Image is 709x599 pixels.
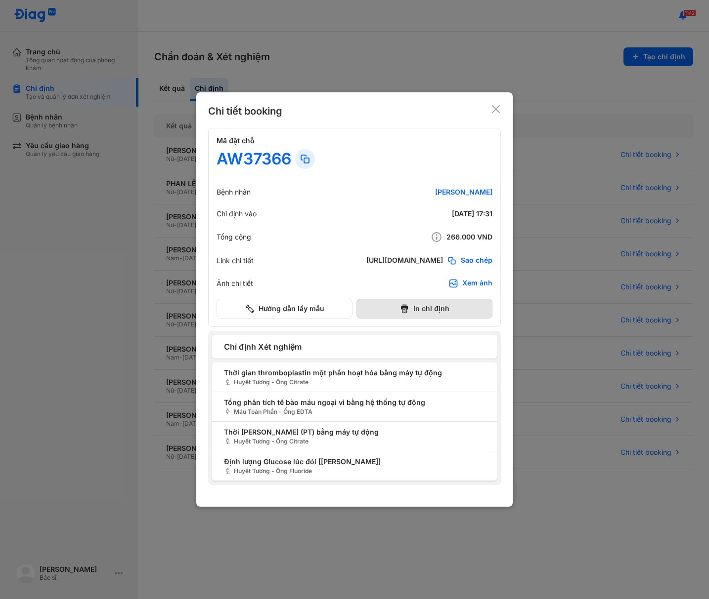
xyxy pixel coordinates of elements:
[217,149,291,169] div: AW37366
[217,279,253,288] div: Ảnh chi tiết
[224,467,485,476] span: Huyết Tương - Ống Fluoride
[374,231,492,243] div: 266.000 VND
[217,188,251,197] div: Bệnh nhân
[217,256,254,265] div: Link chi tiết
[374,188,492,197] div: [PERSON_NAME]
[224,437,485,446] span: Huyết Tương - Ống Citrate
[224,378,485,387] span: Huyết Tương - Ống Citrate
[356,299,492,319] button: In chỉ định
[374,209,492,218] div: [DATE] 17:31
[217,299,353,319] button: Hướng dẫn lấy mẫu
[224,407,485,416] span: Máu Toàn Phần - Ống EDTA
[462,279,492,288] div: Xem ảnh
[217,209,257,218] div: Chỉ định vào
[224,367,485,378] span: Thời gian thromboplastin một phần hoạt hóa bằng máy tự động
[217,233,251,241] div: Tổng cộng
[366,256,443,266] div: [URL][DOMAIN_NAME]
[224,456,485,467] span: Định lượng Glucose lúc đói [[PERSON_NAME]]
[217,136,492,145] h4: Mã đặt chỗ
[224,397,485,407] span: Tổng phân tích tế bào máu ngoại vi bằng hệ thống tự động
[224,341,485,353] span: Chỉ định Xét nghiệm
[208,104,282,118] div: Chi tiết booking
[224,427,485,437] span: Thời [PERSON_NAME] (PT) bằng máy tự động
[461,256,492,266] span: Sao chép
